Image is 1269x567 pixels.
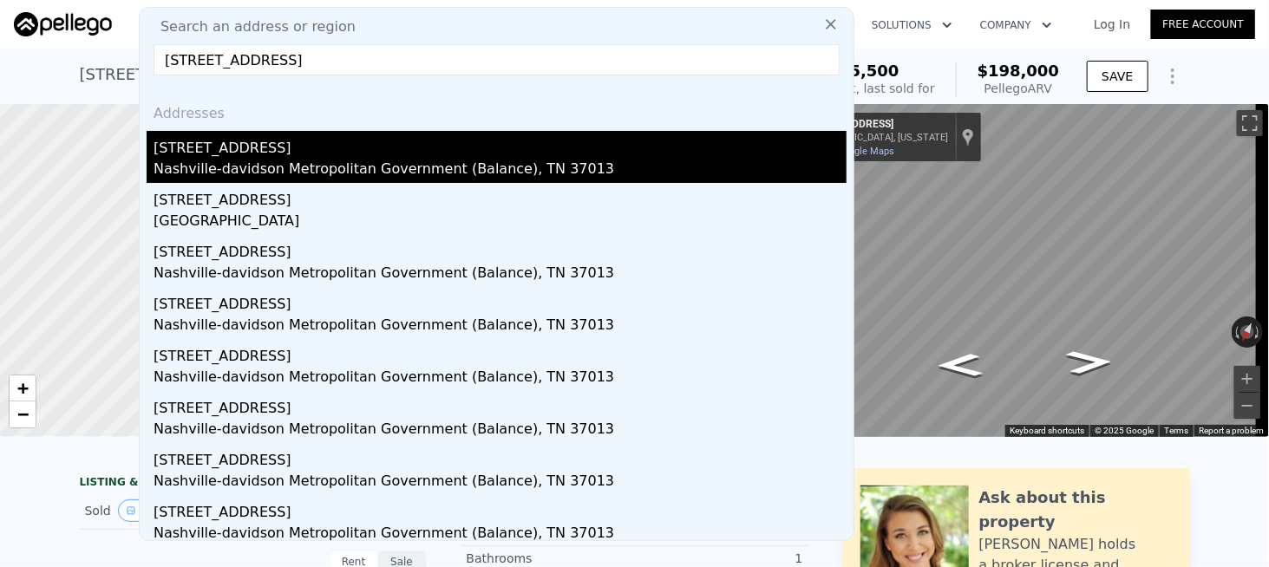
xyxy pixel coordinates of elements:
[793,80,935,97] div: Off Market, last sold for
[154,443,847,471] div: [STREET_ADDRESS]
[978,80,1060,97] div: Pellego ARV
[794,104,1269,437] div: Map
[828,62,899,80] span: $15,500
[918,348,1003,382] path: Go Northeast, Ribault Scenic Dr
[1151,10,1255,39] a: Free Account
[154,471,847,495] div: Nashville-davidson Metropolitan Government (Balance), TN 37013
[154,131,847,159] div: [STREET_ADDRESS]
[966,10,1066,41] button: Company
[154,315,847,339] div: Nashville-davidson Metropolitan Government (Balance), TN 37013
[154,287,847,315] div: [STREET_ADDRESS]
[1010,425,1084,437] button: Keyboard shortcuts
[154,44,840,75] input: Enter an address, city, region, neighborhood or zip code
[1232,316,1241,348] button: Rotate counterclockwise
[154,235,847,263] div: [STREET_ADDRESS]
[154,263,847,287] div: Nashville-davidson Metropolitan Government (Balance), TN 37013
[14,12,112,36] img: Pellego
[858,10,966,41] button: Solutions
[154,159,847,183] div: Nashville-davidson Metropolitan Government (Balance), TN 37013
[1155,59,1190,94] button: Show Options
[801,132,948,143] div: [GEOGRAPHIC_DATA], [US_STATE]
[154,523,847,547] div: Nashville-davidson Metropolitan Government (Balance), TN 37013
[10,375,36,401] a: Zoom in
[962,127,974,147] a: Show location on map
[154,367,847,391] div: Nashville-davidson Metropolitan Government (Balance), TN 37013
[10,401,36,427] a: Zoom out
[979,486,1173,534] div: Ask about this property
[85,499,239,522] div: Sold
[154,495,847,523] div: [STREET_ADDRESS]
[1164,426,1188,435] a: Terms (opens in new tab)
[1234,316,1260,349] button: Reset the view
[1199,426,1264,435] a: Report a problem
[467,550,635,567] div: Bathrooms
[17,403,29,425] span: −
[1234,393,1260,419] button: Zoom out
[154,211,847,235] div: [GEOGRAPHIC_DATA]
[1237,110,1263,136] button: Toggle fullscreen view
[154,391,847,419] div: [STREET_ADDRESS]
[80,62,491,87] div: [STREET_ADDRESS] , [GEOGRAPHIC_DATA] , FL 32208
[1047,345,1134,380] path: Go Southwest, Ribault Scenic Dr
[1073,16,1151,33] a: Log In
[17,377,29,399] span: +
[80,475,427,492] div: LISTING & SALE HISTORY
[147,16,356,37] span: Search an address or region
[118,499,154,522] button: View historical data
[154,339,847,367] div: [STREET_ADDRESS]
[978,62,1060,80] span: $198,000
[1254,316,1264,348] button: Rotate clockwise
[1095,426,1154,435] span: © 2025 Google
[635,550,803,567] div: 1
[154,419,847,443] div: Nashville-davidson Metropolitan Government (Balance), TN 37013
[1087,61,1148,92] button: SAVE
[154,183,847,211] div: [STREET_ADDRESS]
[147,89,847,131] div: Addresses
[794,104,1269,437] div: Street View
[801,118,948,132] div: [STREET_ADDRESS]
[1234,366,1260,392] button: Zoom in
